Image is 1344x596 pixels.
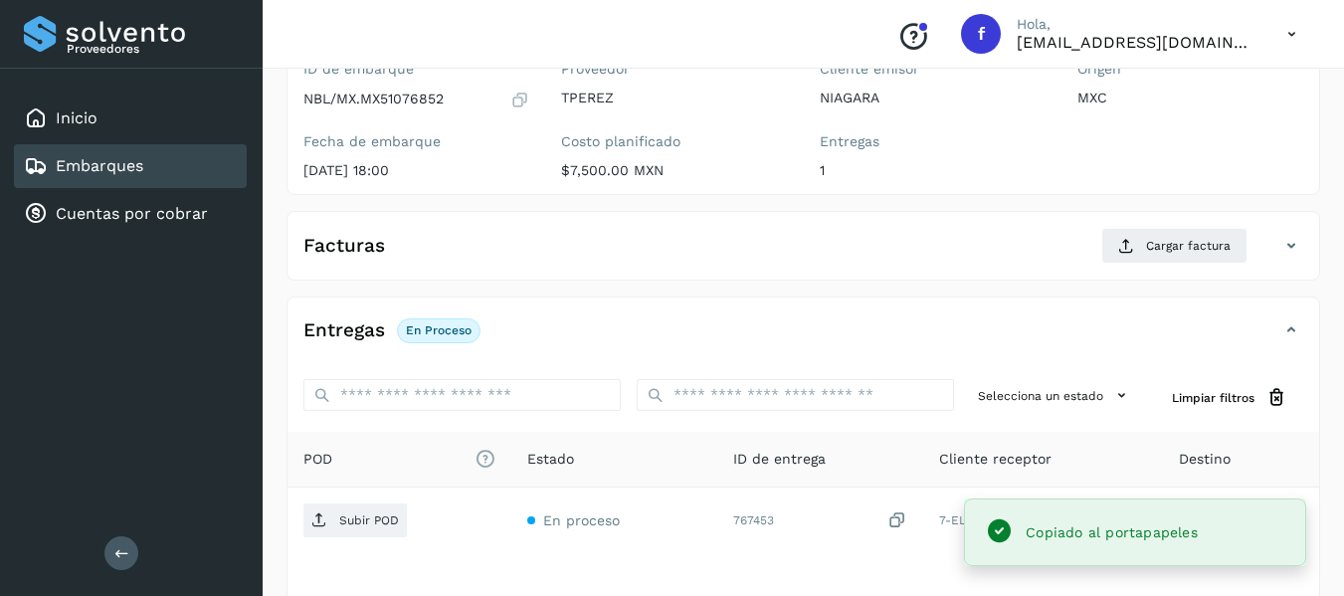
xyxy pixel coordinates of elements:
label: Cliente emisor [820,61,1046,78]
p: Hola, [1017,16,1255,33]
p: $7,500.00 MXN [561,162,787,179]
span: Estado [527,449,574,470]
button: Selecciona un estado [970,379,1140,412]
p: 1 [820,162,1046,179]
div: Cuentas por cobrar [14,192,247,236]
button: Cargar factura [1101,228,1248,264]
div: FacturasCargar factura [288,228,1319,280]
p: En proceso [406,323,472,337]
p: NBL/MX.MX51076852 [303,91,444,107]
td: TULTITLAN [1163,488,1319,553]
label: Costo planificado [561,133,787,150]
label: Origen [1077,61,1303,78]
p: Proveedores [67,42,239,56]
span: Destino [1179,449,1231,470]
h4: Facturas [303,235,385,258]
span: Copiado al portapapeles [1026,524,1198,540]
span: En proceso [543,512,620,528]
p: NIAGARA [820,90,1046,106]
p: TPEREZ [561,90,787,106]
button: Limpiar filtros [1156,379,1303,416]
label: ID de embarque [303,61,529,78]
p: MXC [1077,90,1303,106]
span: Cliente receptor [939,449,1052,470]
p: [DATE] 18:00 [303,162,529,179]
div: EntregasEn proceso [288,313,1319,363]
span: POD [303,449,495,470]
a: Inicio [56,108,97,127]
span: Limpiar filtros [1172,389,1254,407]
p: Subir POD [339,513,399,527]
label: Proveedor [561,61,787,78]
div: Embarques [14,144,247,188]
h4: Entregas [303,319,385,342]
button: Subir POD [303,503,407,537]
span: ID de entrega [733,449,826,470]
label: Entregas [820,133,1046,150]
td: 7-ELEVEN [923,488,1162,553]
a: Embarques [56,156,143,175]
div: 767453 [733,510,907,531]
p: finanzastransportesperez@gmail.com [1017,33,1255,52]
a: Cuentas por cobrar [56,204,208,223]
span: Cargar factura [1146,237,1231,255]
label: Fecha de embarque [303,133,529,150]
div: Inicio [14,97,247,140]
